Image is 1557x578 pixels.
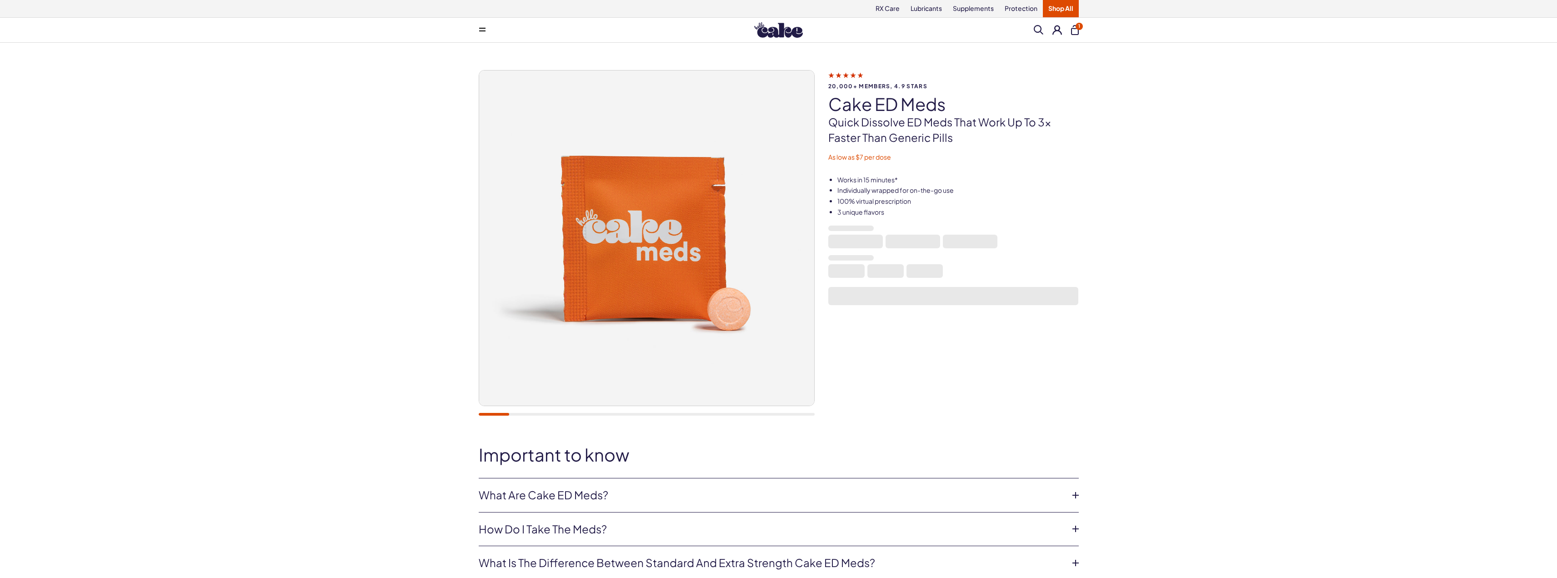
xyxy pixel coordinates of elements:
a: What is the difference between Standard and Extra Strength Cake ED meds? [479,555,1064,571]
li: Works in 15 minutes* [837,176,1079,185]
li: 3 unique flavors [837,208,1079,217]
span: 1 [1076,23,1083,30]
button: 1 [1071,25,1079,35]
a: 20,000+ members, 4.9 stars [828,71,1079,89]
li: Individually wrapped for on-the-go use [837,186,1079,195]
h1: Cake ED Meds [828,95,1079,114]
img: Cake ED Meds [479,70,814,406]
p: Quick dissolve ED Meds that work up to 3x faster than generic pills [828,115,1079,145]
h2: Important to know [479,445,1079,464]
span: 20,000+ members, 4.9 stars [828,83,1079,89]
a: What are Cake ED Meds? [479,488,1064,503]
p: As low as $7 per dose [828,153,1079,162]
li: 100% virtual prescription [837,197,1079,206]
a: How do I take the meds? [479,522,1064,537]
img: Hello Cake [754,22,803,38]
